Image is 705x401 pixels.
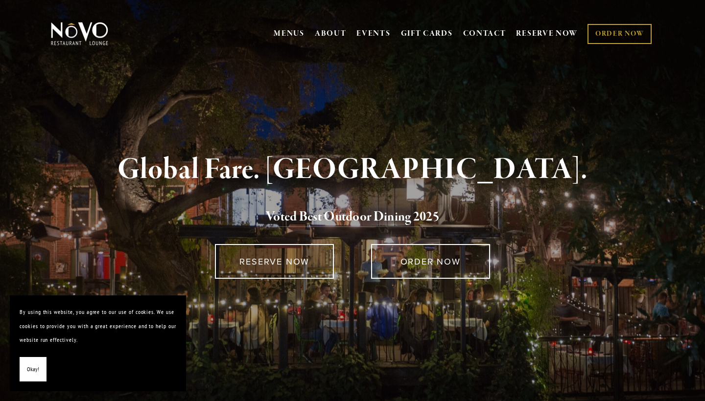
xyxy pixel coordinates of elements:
a: CONTACT [463,24,506,43]
a: ORDER NOW [587,24,652,44]
strong: Global Fare. [GEOGRAPHIC_DATA]. [117,151,587,188]
a: RESERVE NOW [516,24,578,43]
a: GIFT CARDS [401,24,453,43]
a: Voted Best Outdoor Dining 202 [266,208,433,227]
img: Novo Restaurant &amp; Lounge [49,22,110,46]
a: ABOUT [315,29,347,39]
p: By using this website, you agree to our use of cookies. We use cookies to provide you with a grea... [20,305,176,347]
a: EVENTS [356,29,390,39]
a: MENUS [274,29,305,39]
h2: 5 [67,207,638,227]
section: Cookie banner [10,295,186,391]
a: RESERVE NOW [215,244,334,279]
a: ORDER NOW [371,244,490,279]
button: Okay! [20,357,47,382]
span: Okay! [27,362,39,377]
